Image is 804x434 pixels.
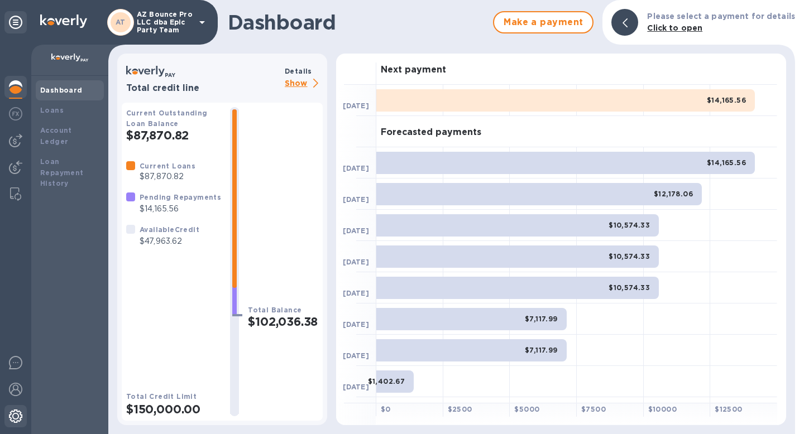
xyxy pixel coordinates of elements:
b: Current Outstanding Loan Balance [126,109,208,128]
b: $ 10000 [648,405,677,413]
b: $ 12500 [715,405,742,413]
b: $1,402.67 [368,377,405,385]
b: Loans [40,106,64,114]
b: Available Credit [140,225,199,234]
h1: Dashboard [228,11,487,34]
p: Show [285,77,323,91]
b: $10,574.33 [609,221,650,229]
b: [DATE] [343,195,369,204]
b: [DATE] [343,320,369,329]
b: $14,165.56 [707,158,746,167]
b: Pending Repayments [140,193,221,201]
b: [DATE] [343,164,369,172]
b: $14,165.56 [707,96,746,104]
b: Loan Repayment History [40,157,84,188]
b: $7,117.99 [525,315,558,323]
h2: $102,036.38 [248,315,318,329]
b: [DATE] [343,226,369,235]
b: [DATE] [343,102,369,110]
b: Current Loans [140,162,195,170]
b: $10,574.33 [609,252,650,261]
b: [DATE] [343,258,369,266]
h2: $150,000.00 [126,402,221,416]
b: Please select a payment for details [647,12,795,21]
div: Unpin categories [4,11,27,33]
b: Details [285,67,312,75]
span: Make a payment [503,16,583,29]
h2: $87,870.82 [126,128,221,142]
h3: Forecasted payments [381,127,481,138]
p: $87,870.82 [140,171,195,182]
b: [DATE] [343,351,369,360]
b: $10,574.33 [609,283,650,292]
b: $ 2500 [448,405,472,413]
b: Total Credit Limit [126,392,197,401]
b: $12,178.06 [654,190,693,198]
b: [DATE] [343,289,369,297]
b: $ 5000 [514,405,539,413]
b: $ 7500 [581,405,606,413]
b: Account Ledger [40,126,72,146]
img: Foreign exchange [9,107,22,120]
p: $14,165.56 [140,203,221,215]
b: Click to open [647,23,702,32]
h3: Total credit line [126,83,280,94]
b: Total Balance [248,306,301,314]
p: $47,963.62 [140,235,199,247]
h3: Next payment [381,65,446,75]
button: Make a payment [493,11,594,33]
b: Dashboard [40,86,83,94]
b: $ 0 [381,405,391,413]
p: AZ Bounce Pro LLC dba Epic Party Team [137,11,193,34]
b: [DATE] [343,383,369,391]
b: AT [116,18,126,26]
b: $7,117.99 [525,346,558,354]
img: Logo [40,15,87,28]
